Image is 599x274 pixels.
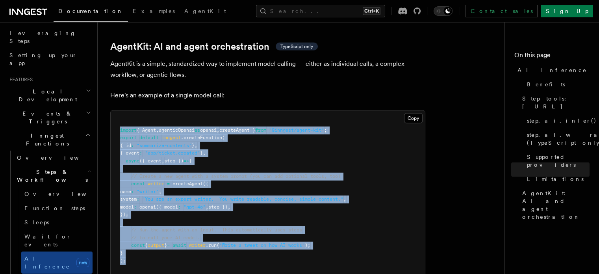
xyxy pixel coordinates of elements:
a: Examples [128,2,180,21]
span: Local Development [6,88,86,103]
span: = [167,242,170,248]
span: Overview [24,191,106,197]
span: "summarize-contents" [137,143,192,148]
a: Documentation [54,2,128,22]
span: writer [189,242,206,248]
a: Overview [14,151,93,165]
span: Examples [133,8,175,14]
button: Inngest Functions [6,129,93,151]
span: , [159,189,161,194]
span: , [195,143,197,148]
span: Limitations [527,175,584,183]
span: ({ event [139,158,161,164]
span: : [134,204,137,210]
span: // Create a new agent with a system prompt (you can add optional tools, too) [131,173,341,179]
span: { event [120,150,139,156]
span: "gpt-4o" [184,204,206,210]
a: step.ai.infer() [524,114,590,128]
span: Events & Triggers [6,110,86,125]
span: const [131,181,145,186]
a: AgentKit: AI and agent orchestrationTypeScript only [110,41,318,52]
span: : [131,143,134,148]
button: Search...Ctrl+K [256,5,385,17]
span: Features [6,76,33,83]
span: Setting up your app [9,52,77,66]
a: Sign Up [541,5,593,17]
a: Leveraging Steps [6,26,93,48]
span: Supported providers [527,153,590,169]
span: : [139,150,142,156]
span: name [120,189,131,194]
span: default [139,135,159,140]
span: .run [206,242,217,248]
span: { id [120,143,131,148]
a: Sleeps [21,215,93,229]
span: createAgent [172,181,203,186]
span: "Write a tweet on how AI works" [219,242,305,248]
span: export [120,135,137,140]
span: const [131,242,145,248]
a: AgentKit [180,2,231,21]
span: system [120,196,137,202]
a: Supported providers [524,150,590,172]
span: agenticOpenai [159,127,195,133]
button: Events & Triggers [6,106,93,129]
span: , [206,204,208,210]
span: , [343,196,346,202]
span: { [145,242,148,248]
p: AgentKit is a simple, standardized way to implement model calling — either as individual calls, a... [110,58,425,80]
span: AgentKit: AI and agent orchestration [522,189,590,221]
span: Documentation [58,8,123,14]
span: inngest [161,135,181,140]
span: = [167,181,170,186]
span: "You are an expert writer. You write readable, concise, simple content." [142,196,343,202]
span: Sleeps [24,219,49,226]
a: Overview [21,187,93,201]
span: "writer" [137,189,159,194]
a: Benefits [524,77,590,91]
a: Function steps [21,201,93,215]
a: step.ai.wrap() (TypeScript only) [524,128,590,150]
span: ( [222,135,225,140]
span: "@inngest/agent-kit" [269,127,324,133]
span: writer [148,181,164,186]
span: , [203,150,206,156]
a: Wait for events [21,229,93,252]
span: => [184,158,189,164]
kbd: Ctrl+K [363,7,380,15]
span: , [228,204,230,210]
span: ; [324,127,327,133]
a: AI Inferencenew [21,252,93,274]
span: : [131,189,134,194]
span: : [178,204,181,210]
span: output [148,242,164,248]
span: ); [120,258,126,263]
a: Limitations [524,172,590,186]
span: step }) [208,204,228,210]
button: Steps & Workflows [14,165,93,187]
span: ({ model [156,204,178,210]
span: ( [217,242,219,248]
a: AI Inference [514,63,590,77]
span: AI Inference [517,66,587,74]
button: Local Development [6,84,93,106]
span: // Run the agent with an input. This automatically uses steps [131,227,302,233]
span: }); [120,212,128,217]
span: } [164,242,167,248]
button: Toggle dark mode [434,6,452,16]
span: : [137,196,139,202]
span: , [156,127,159,133]
span: "app/ticket.created" [145,150,200,156]
span: createAgent } [219,127,255,133]
span: openai [200,127,217,133]
span: import [120,127,137,133]
span: Steps & Workflows [14,168,88,184]
span: ); [305,242,310,248]
span: Function steps [24,205,85,211]
p: Here's an example of a single model call: [110,90,425,101]
span: Step tools: [URL] [522,95,590,110]
span: await [172,242,186,248]
span: as [195,127,200,133]
span: step }) [164,158,184,164]
span: } [192,143,195,148]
